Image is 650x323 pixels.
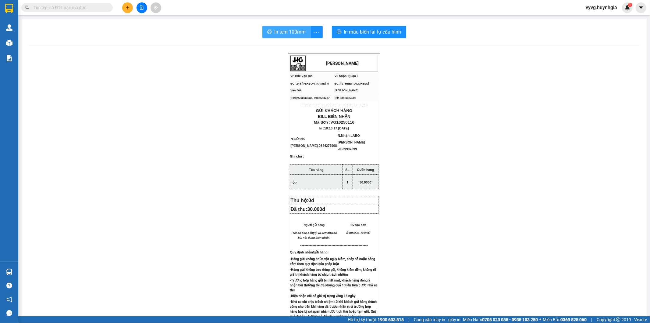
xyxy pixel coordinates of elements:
button: file-add [137,2,147,13]
img: warehouse-icon [6,269,12,275]
span: file-add [140,5,144,10]
span: ---------------------------------------------- [301,102,367,107]
span: copyright [616,318,620,322]
span: In : [319,126,349,130]
span: question-circle [6,283,12,289]
span: | [591,316,592,323]
img: warehouse-icon [6,24,12,31]
span: In mẫu biên lai tự cấu hình [344,28,401,36]
span: Mã đơn : [314,120,354,125]
span: 0đ [308,198,314,203]
span: Thu hộ: [290,198,317,203]
span: VP Gửi: Vạn Giã [290,74,312,78]
strong: Tên hàng [309,168,323,172]
span: ĐT: 0898395539 [335,96,356,100]
span: 1 [347,180,349,184]
img: icon-new-feature [625,5,630,10]
input: Tìm tên, số ĐT hoặc mã đơn [34,4,105,11]
strong: 0708 023 035 - 0935 103 250 [482,317,538,322]
button: aim [151,2,161,13]
span: more [311,28,322,36]
span: printer [267,29,272,35]
button: printerIn mẫu biên lai tự cấu hình [332,26,406,38]
span: vyvg.huynhgia [581,4,622,11]
span: LABO [PERSON_NAME] - [338,134,365,151]
strong: -Biên nhận chỉ có giá trị trong vòng 15 ngày [290,294,355,298]
strong: -Hàng gửi không chứa vật nguy hiểm, cháy nổ hoặc hàng cấm theo quy định của pháp luật [290,257,375,266]
span: ⚪️ [539,318,541,321]
span: NK [PERSON_NAME] [290,137,318,147]
span: notification [6,296,12,302]
span: VG10250116 [331,120,355,125]
strong: Quy định nhận/gửi hàng: [290,250,329,254]
span: Miền Bắc [543,316,587,323]
strong: -Hàng gửi không bao đóng gói, không kiểm đếm, không rõ giá trị khách hàng tự chịu trách nhiệm [290,268,376,277]
span: --- [300,243,304,248]
span: N.Nhận: [338,134,365,151]
span: - [318,144,337,147]
img: warehouse-icon [6,40,12,46]
span: In tem 100mm [275,28,306,36]
button: printerIn tem 100mm [262,26,311,38]
span: hộp [290,180,297,184]
span: 18:13:17 [DATE] [324,126,349,130]
span: 30.000đ [360,180,371,184]
button: plus [122,2,133,13]
span: Hỗ trợ kỹ thuật: [348,316,404,323]
strong: Cước hàng [357,168,374,172]
span: ĐT:02583633633, 0903563737 [290,96,330,100]
span: N.Gửi: [290,137,337,147]
span: Ghi chú : [290,154,304,163]
button: more [311,26,323,38]
span: 30.000đ [307,207,325,212]
span: caret-down [638,5,644,10]
span: 1 [629,3,631,7]
span: ĐC: [STREET_ADDRESS][PERSON_NAME] [335,82,369,92]
span: Người gửi hàng [304,223,325,227]
span: message [6,310,12,316]
span: GỬI KHÁCH HÀNG [316,108,353,113]
span: ----------------------------------------------- [304,243,368,248]
span: Cung cấp máy in - giấy in: [414,316,461,323]
strong: 0369 525 060 [560,317,587,322]
span: aim [154,5,158,10]
strong: -Trường hợp hàng gửi bị mất mát, khách hàng đòng ý nhận bồi thường tối đa không quá 10 lần tiền c... [290,278,377,292]
span: BILL BIÊN NHẬN [318,114,350,119]
strong: SL [346,168,350,172]
img: solution-icon [6,55,12,61]
span: ĐC: 248 [PERSON_NAME], tt Vạn Giã [290,82,329,92]
em: (Tôi đã đọc,đồng ý và xem [292,231,328,234]
span: [PERSON_NAME] [346,231,370,234]
strong: 1900 633 818 [378,317,404,322]
img: logo-vxr [5,4,13,13]
span: NV tạo đơn [350,223,366,227]
span: printer [337,29,342,35]
span: plus [126,5,130,10]
sup: 1 [628,3,632,7]
span: VP Nhận: Quận 5 [335,74,358,78]
span: Đã thu: [290,207,325,212]
span: | [408,316,409,323]
button: caret-down [636,2,646,13]
span: 0344277968 [319,144,337,147]
img: logo [290,56,306,71]
span: Miền Nam [463,316,538,323]
span: search [25,5,30,10]
strong: -Nhà xe chỉ chịu trách nhiệm từ khi khách gửi hàng thành công cho đến khi hàng đã được nhận (trừ ... [290,300,377,318]
strong: [PERSON_NAME] [326,61,359,66]
span: 0839997899 [339,147,357,151]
